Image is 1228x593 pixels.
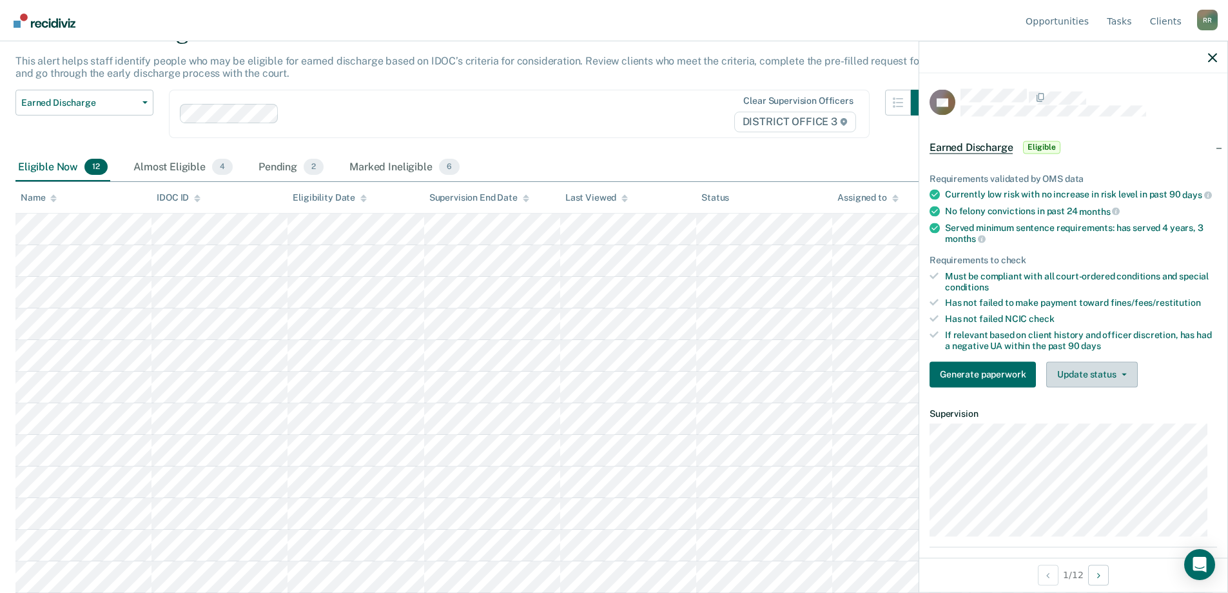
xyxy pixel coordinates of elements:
[945,205,1217,217] div: No felony convictions in past 24
[131,154,235,182] div: Almost Eligible
[945,189,1217,201] div: Currently low risk with no increase in risk level in past 90
[21,97,137,108] span: Earned Discharge
[945,270,1217,292] div: Must be compliant with all court-ordered conditions and special
[15,154,110,182] div: Eligible Now
[945,314,1217,325] div: Has not failed NCIC
[1197,10,1218,30] button: Profile dropdown button
[919,126,1227,168] div: Earned DischargeEligible
[84,159,108,176] span: 12
[945,297,1217,308] div: Has not failed to make payment toward
[157,192,200,203] div: IDOC ID
[930,141,1013,154] span: Earned Discharge
[945,222,1217,244] div: Served minimum sentence requirements: has served 4 years, 3
[945,281,989,292] span: conditions
[15,55,934,79] p: This alert helps staff identify people who may be eligible for earned discharge based on IDOC’s c...
[1197,10,1218,30] div: R R
[565,192,628,203] div: Last Viewed
[919,558,1227,592] div: 1 / 12
[1029,314,1054,324] span: check
[1088,565,1109,585] button: Next Opportunity
[21,192,57,203] div: Name
[743,95,853,106] div: Clear supervision officers
[930,173,1217,184] div: Requirements validated by OMS data
[1182,190,1211,200] span: days
[837,192,898,203] div: Assigned to
[1046,361,1137,387] button: Update status
[347,154,462,182] div: Marked Ineligible
[14,14,75,28] img: Recidiviz
[945,329,1217,351] div: If relevant based on client history and officer discretion, has had a negative UA within the past 90
[734,112,856,132] span: DISTRICT OFFICE 3
[1079,206,1120,216] span: months
[701,192,729,203] div: Status
[930,361,1041,387] a: Navigate to form link
[293,192,367,203] div: Eligibility Date
[1023,141,1060,154] span: Eligible
[1038,565,1058,585] button: Previous Opportunity
[1184,549,1215,580] div: Open Intercom Messenger
[439,159,460,176] span: 6
[304,159,324,176] span: 2
[429,192,529,203] div: Supervision End Date
[945,234,986,244] span: months
[1111,297,1201,308] span: fines/fees/restitution
[930,361,1036,387] button: Generate paperwork
[930,408,1217,419] dt: Supervision
[1081,340,1100,350] span: days
[256,154,326,182] div: Pending
[930,254,1217,265] div: Requirements to check
[212,159,233,176] span: 4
